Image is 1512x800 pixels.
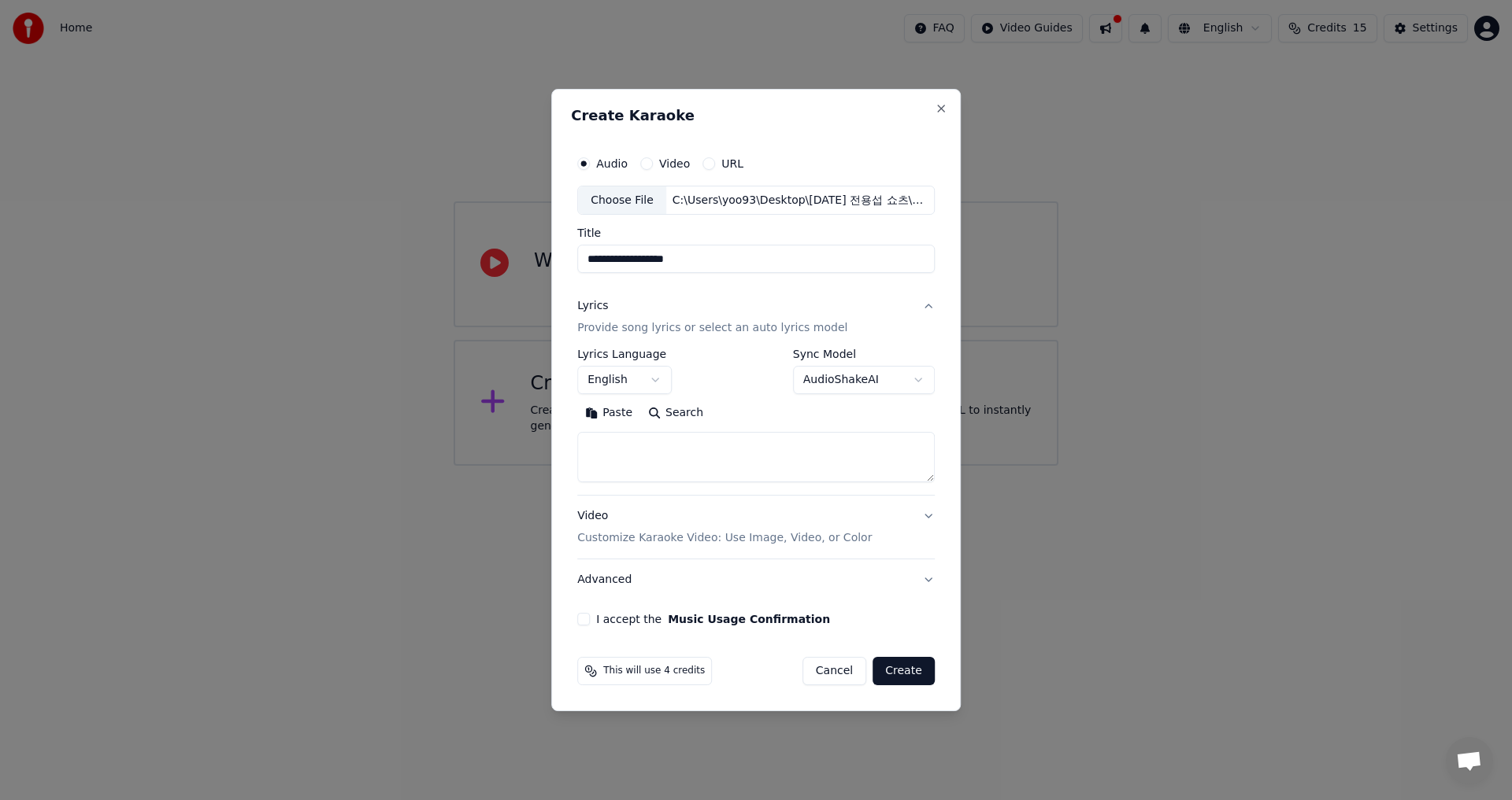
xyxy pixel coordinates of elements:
button: VideoCustomize Karaoke Video: Use Image, Video, or Color [577,496,935,559]
button: Create [873,657,935,685]
label: Title [577,228,935,239]
label: Lyrics Language [577,349,672,360]
p: Customize Karaoke Video: Use Image, Video, or Color [577,530,872,546]
div: Choose File [578,186,666,215]
button: Cancel [802,657,866,685]
div: Video [577,509,872,547]
span: This will use 4 credits [603,665,705,677]
button: LyricsProvide song lyrics or select an auto lyrics model [577,286,935,349]
div: C:\Users\yoo93\Desktop\[DATE] 전용섭 쇼츠\음악\홍도야 울지 마라 [조항조][원음].mp3 [666,193,934,208]
label: URL [721,158,743,169]
div: Lyrics [577,299,608,315]
button: I accept the [668,614,830,625]
div: LyricsProvide song lyrics or select an auto lyrics model [577,349,935,496]
label: Sync Model [793,349,935,360]
h2: Create Karaoke [571,109,941,123]
label: I accept the [596,614,830,625]
label: Video [659,158,690,169]
label: Audio [596,158,628,169]
button: Advanced [577,559,935,600]
button: Search [640,401,711,426]
p: Provide song lyrics or select an auto lyrics model [577,321,847,337]
button: Paste [577,401,640,426]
